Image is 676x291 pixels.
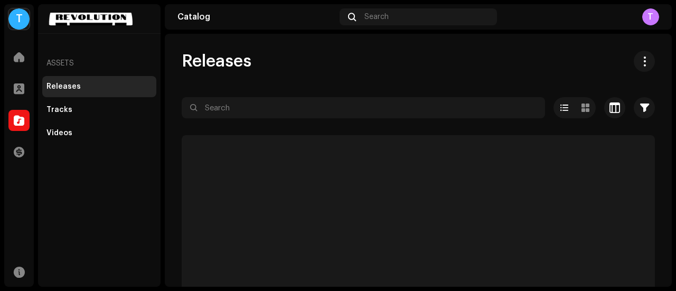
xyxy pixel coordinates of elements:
[182,97,545,118] input: Search
[364,13,389,21] span: Search
[182,51,251,72] span: Releases
[642,8,659,25] div: T
[177,13,335,21] div: Catalog
[42,123,156,144] re-m-nav-item: Videos
[42,76,156,97] re-m-nav-item: Releases
[46,106,72,114] div: Tracks
[42,51,156,76] re-a-nav-header: Assets
[42,99,156,120] re-m-nav-item: Tracks
[8,8,30,30] div: T
[46,82,81,91] div: Releases
[46,129,72,137] div: Videos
